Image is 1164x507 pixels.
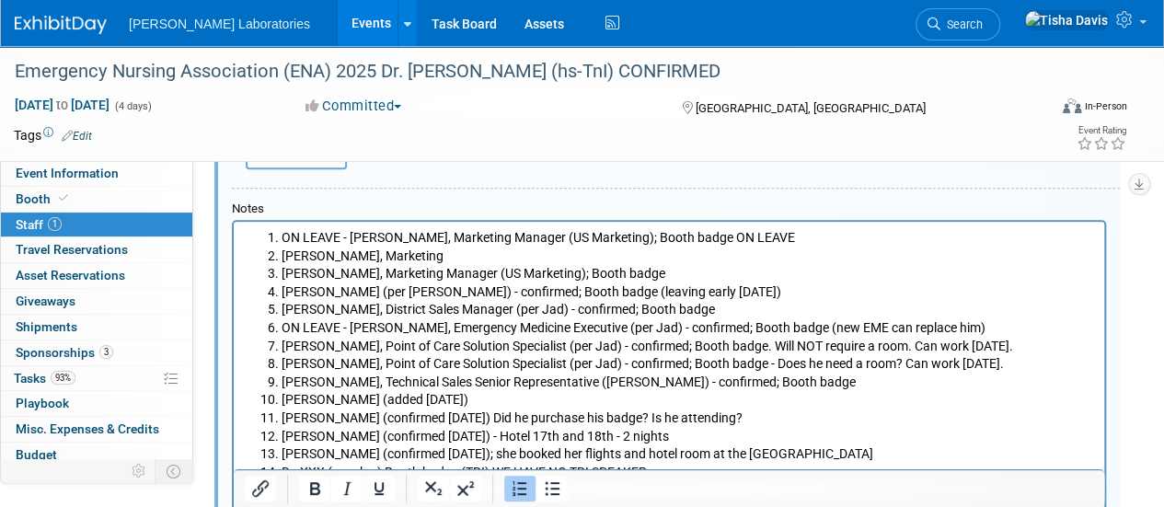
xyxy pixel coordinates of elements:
[1,366,192,391] a: Tasks93%
[53,98,71,112] span: to
[1,391,192,416] a: Playbook
[1,289,192,314] a: Giveaways
[536,476,568,501] button: Bullet list
[16,294,75,308] span: Giveaways
[299,97,409,116] button: Committed
[1,237,192,262] a: Travel Reservations
[1084,99,1127,113] div: In-Person
[16,447,57,462] span: Budget
[1,161,192,186] a: Event Information
[15,16,107,34] img: ExhibitDay
[16,191,72,206] span: Booth
[14,126,92,144] td: Tags
[129,17,310,31] span: [PERSON_NAME] Laboratories
[1,340,192,365] a: Sponsorships3
[1077,126,1126,135] div: Event Rating
[16,242,128,257] span: Travel Reservations
[1,213,192,237] a: Staff1
[1024,10,1109,30] img: Tisha Davis
[16,345,113,360] span: Sponsorships
[156,459,193,483] td: Toggle Event Tabs
[14,97,110,113] span: [DATE] [DATE]
[245,476,276,501] button: Insert/edit link
[418,476,449,501] button: Subscript
[123,459,156,483] td: Personalize Event Tab Strip
[450,476,481,501] button: Superscript
[1,315,192,340] a: Shipments
[16,268,125,282] span: Asset Reservations
[695,101,925,115] span: [GEOGRAPHIC_DATA], [GEOGRAPHIC_DATA]
[331,476,363,501] button: Italic
[1,417,192,442] a: Misc. Expenses & Credits
[1063,98,1081,113] img: Format-Inperson.png
[1,443,192,467] a: Budget
[16,319,77,334] span: Shipments
[14,371,75,386] span: Tasks
[51,371,75,385] span: 93%
[62,130,92,143] a: Edit
[940,17,983,31] span: Search
[99,345,113,359] span: 3
[299,476,330,501] button: Bold
[113,100,152,112] span: (4 days)
[964,96,1127,123] div: Event Format
[504,476,536,501] button: Numbered list
[16,421,159,436] span: Misc. Expenses & Credits
[16,217,62,232] span: Staff
[59,193,68,203] i: Booth reservation complete
[8,55,1032,88] div: Emergency Nursing Association (ENA) 2025 Dr. [PERSON_NAME] (hs-TnI) CONFIRMED
[916,8,1000,40] a: Search
[1,263,192,288] a: Asset Reservations
[48,217,62,231] span: 1
[16,166,119,180] span: Event Information
[288,423,420,438] a: registration dashboard
[1,187,192,212] a: Booth
[232,202,1106,217] div: Notes
[16,396,69,410] span: Playbook
[363,476,395,501] button: Underline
